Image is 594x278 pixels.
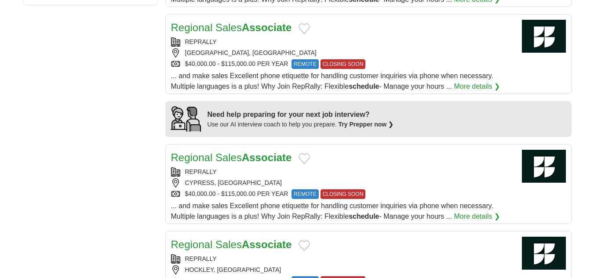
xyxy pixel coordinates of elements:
[208,109,394,120] div: Need help preparing for your next job interview?
[171,59,515,69] div: $40,000.00 - $115,000.00 PER YEAR
[208,120,394,129] div: Use our AI interview coach to help you prepare.
[171,48,515,58] div: [GEOGRAPHIC_DATA], [GEOGRAPHIC_DATA]
[171,167,515,177] div: REPRALLY
[522,20,566,53] img: Company logo
[522,237,566,270] img: Company logo
[171,265,515,274] div: HOCKLEY, [GEOGRAPHIC_DATA]
[349,213,379,220] strong: schedule
[292,59,318,69] span: REMOTE
[292,189,318,199] span: REMOTE
[242,238,292,250] strong: Associate
[299,153,310,164] button: Add to favorite jobs
[454,81,500,92] a: More details ❯
[522,150,566,183] img: Company logo
[171,189,515,199] div: $40,000.00 - $115,000.00 PER YEAR
[242,22,292,33] strong: Associate
[299,240,310,251] button: Add to favorite jobs
[454,211,500,222] a: More details ❯
[321,59,366,69] span: CLOSING SOON
[242,152,292,163] strong: Associate
[339,121,394,128] a: Try Prepper now ❯
[171,238,292,250] a: Regional SalesAssociate
[171,22,292,33] a: Regional SalesAssociate
[349,83,379,90] strong: schedule
[171,152,292,163] a: Regional SalesAssociate
[171,202,493,220] span: ... and make sales Excellent phone etiquette for handling customer inquiries via phone when neces...
[299,23,310,34] button: Add to favorite jobs
[321,189,366,199] span: CLOSING SOON
[171,72,493,90] span: ... and make sales Excellent phone etiquette for handling customer inquiries via phone when neces...
[171,178,515,188] div: CYPRESS, [GEOGRAPHIC_DATA]
[171,254,515,264] div: REPRALLY
[171,37,515,47] div: REPRALLY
